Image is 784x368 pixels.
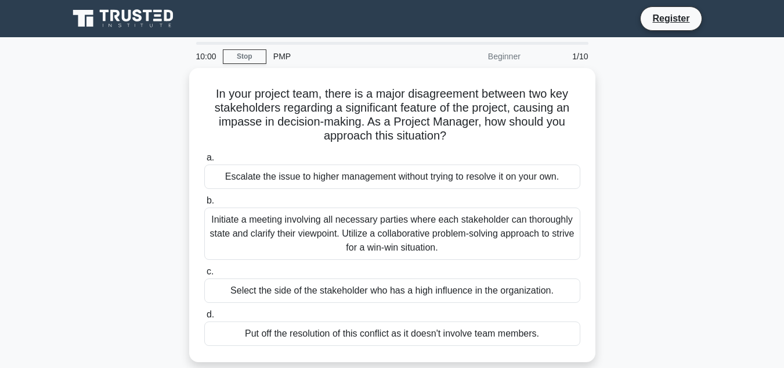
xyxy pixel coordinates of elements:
[204,278,580,303] div: Select the side of the stakeholder who has a high influence in the organization.
[207,266,214,276] span: c.
[203,87,581,144] h5: In your project team, there is a major disagreement between two key stakeholders regarding a sign...
[645,11,696,26] a: Register
[528,45,595,68] div: 1/10
[223,49,266,64] a: Stop
[207,195,214,205] span: b.
[204,321,580,346] div: Put off the resolution of this conflict as it doesn't involve team members.
[426,45,528,68] div: Beginner
[207,309,214,319] span: d.
[189,45,223,68] div: 10:00
[204,165,580,189] div: Escalate the issue to higher management without trying to resolve it on your own.
[204,208,580,260] div: Initiate a meeting involving all necessary parties where each stakeholder can thoroughly state an...
[266,45,426,68] div: PMP
[207,152,214,162] span: a.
